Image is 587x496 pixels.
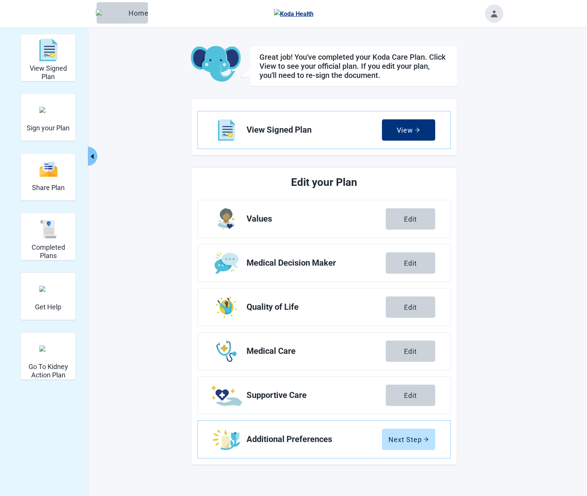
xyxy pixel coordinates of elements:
div: Home [103,9,142,17]
h2: Completed Plans [24,243,72,260]
button: Toggle account menu [485,5,503,23]
button: Edit [386,208,435,230]
div: Sign your Plan [21,93,76,141]
span: View Signed Plan [247,125,382,135]
button: Collapse menu [88,147,97,166]
img: svg%3e [39,161,57,177]
a: Edit Values section [198,200,450,238]
div: View [397,126,420,134]
button: Edit [386,341,435,362]
img: svg%3e [39,220,57,238]
a: Edit Quality of Life section [198,288,450,326]
a: Edit Medical Care section [198,333,450,370]
div: View Signed Plan [21,34,76,81]
a: Edit Additional Preferences section [198,421,450,458]
div: Go To Kidney Action Plan [21,332,76,380]
span: caret-left [89,153,96,160]
span: Quality of Life [247,303,386,312]
img: person-question.svg [39,286,57,292]
h2: Sign your Plan [27,124,70,132]
h2: Edit your Plan [226,174,422,191]
div: Edit [404,215,417,223]
div: Completed Plans [21,213,76,260]
span: Medical Decision Maker [247,258,386,268]
img: make_plan_official.svg [39,107,57,113]
button: Next Steparrow-right [382,429,435,450]
span: Medical Care [247,347,386,356]
span: Supportive Care [247,391,386,400]
button: ElephantHome [97,2,148,24]
div: Edit [404,303,417,311]
div: Edit [404,347,417,355]
div: Edit [404,259,417,267]
button: Edit [386,296,435,318]
button: Edit [386,252,435,274]
h2: Go To Kidney Action Plan [24,363,72,379]
main: Main content [145,46,503,465]
h1: Great job! You've completed your Koda Care Plan. Click View to see your official plan. If you edi... [259,52,448,80]
a: Edit Medical Decision Maker section [198,244,450,282]
img: Koda Health [274,9,313,19]
h2: View Signed Plan [24,64,72,81]
div: Share Plan [21,153,76,201]
button: Edit [386,385,435,406]
span: arrow-right [415,127,420,133]
img: kidney_action_plan.svg [39,345,57,352]
div: Edit [404,391,417,399]
span: arrow-right [423,437,429,442]
a: Edit Supportive Care section [198,377,450,414]
img: Elephant [96,10,126,16]
span: Additional Preferences [247,435,382,444]
h2: Get Help [35,303,61,311]
button: Viewarrow-right [382,119,435,141]
div: Next Step [388,436,429,443]
img: Koda Elephant [191,46,241,82]
h2: Share Plan [32,184,65,192]
div: Get Help [21,273,76,320]
img: svg%3e [39,39,57,62]
span: Values [247,214,386,223]
a: View View Signed Plan section [198,111,450,149]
